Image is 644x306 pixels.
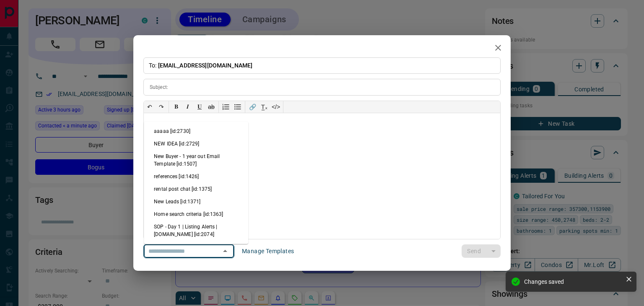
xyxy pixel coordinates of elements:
button: ↷ [156,101,167,113]
button: 🔗 [247,101,258,113]
button: 𝐁 [170,101,182,113]
button: Numbered list [220,101,232,113]
button: </> [270,101,282,113]
li: New Leads [id:1371] [144,195,248,208]
button: ↶ [144,101,156,113]
button: 𝑰 [182,101,194,113]
p: To: [143,57,501,74]
li: SOP - Day 1 | Listing Alerts | [DOMAIN_NAME] [id:2079] [144,241,248,261]
button: Manage Templates [237,244,299,258]
div: split button [462,244,501,258]
li: aaaaa [id:2730] [144,125,248,137]
li: New Buyer - 1 year out Email Template [id:1507] [144,150,248,170]
button: T̲ₓ [258,101,270,113]
li: rental post chat [id:1375] [144,183,248,195]
li: NEW IDEA [id:2729] [144,137,248,150]
button: Close [219,245,231,257]
li: Home search criteria [id:1363] [144,208,248,220]
s: ab [208,104,215,110]
p: Subject: [150,83,168,91]
li: SOP - Day 1 | Listing Alerts | [DOMAIN_NAME] [id:2074] [144,220,248,241]
span: [EMAIL_ADDRESS][DOMAIN_NAME] [158,62,253,69]
button: 𝐔 [194,101,205,113]
button: Bullet list [232,101,244,113]
button: ab [205,101,217,113]
span: 𝐔 [197,103,202,110]
li: references [id:1426] [144,170,248,183]
div: Changes saved [524,278,622,285]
